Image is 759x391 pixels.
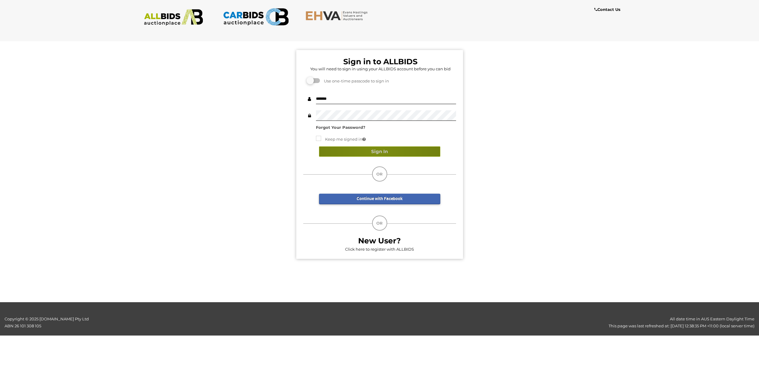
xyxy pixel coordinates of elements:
[321,79,389,83] span: Use one-time passcode to sign in
[319,194,440,204] a: Continue with Facebook
[190,316,759,330] div: All date time in AUS Eastern Daylight Time This page was last refreshed at: [DATE] 12:38:35 PM +1...
[372,216,387,231] div: OR
[343,57,418,66] b: Sign in to ALLBIDS
[316,136,366,143] label: Keep me signed in
[305,67,456,71] h5: You will need to sign in using your ALLBIDS account before you can bid
[358,236,401,245] b: New User?
[594,6,622,13] a: Contact Us
[372,166,387,182] div: OR
[316,125,365,130] a: Forgot Your Password?
[319,146,440,157] button: Sign In
[141,9,207,26] img: ALLBIDS.com.au
[345,247,414,252] a: Click here to register with ALLBIDS
[223,6,289,28] img: CARBIDS.com.au
[594,7,620,12] b: Contact Us
[305,11,371,21] img: EHVA.com.au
